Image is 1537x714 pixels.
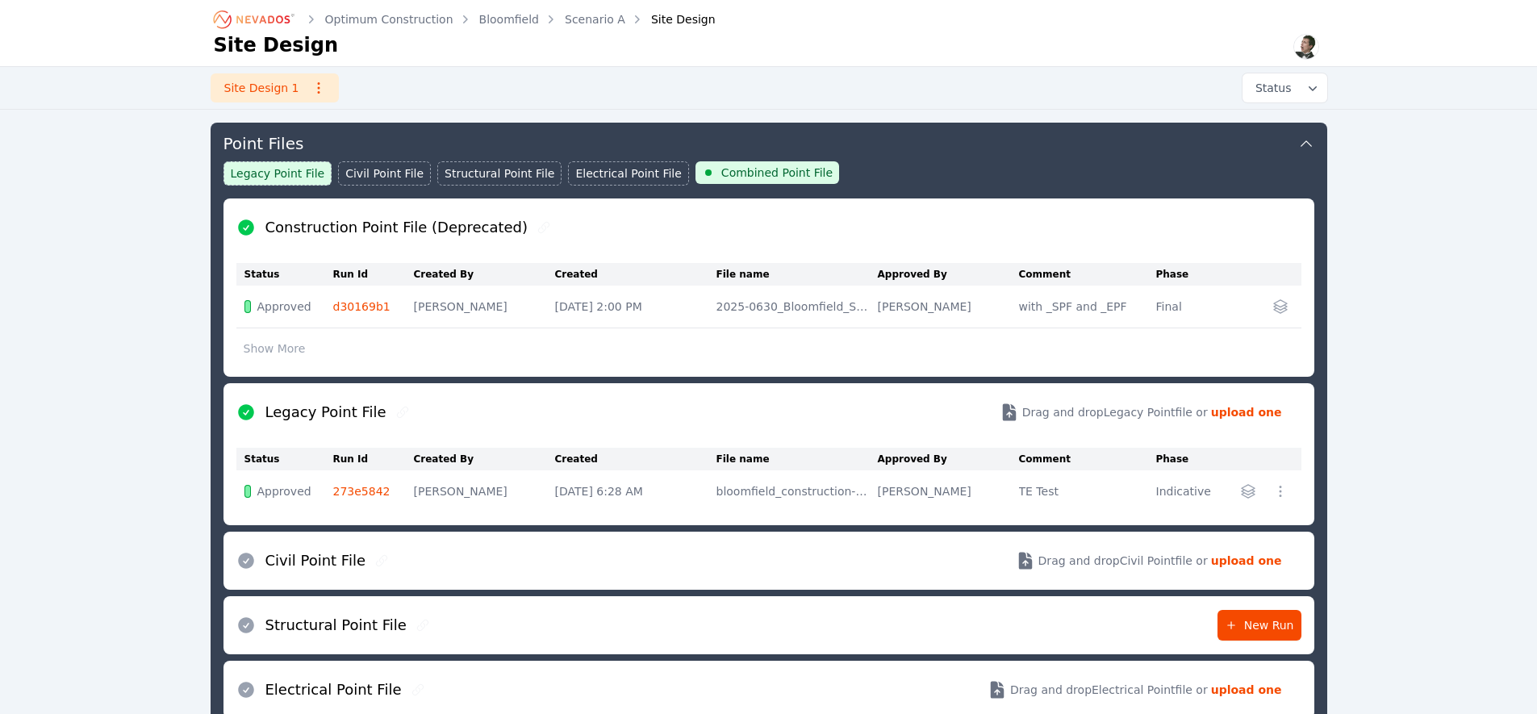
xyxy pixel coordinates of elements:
th: Created [555,263,716,286]
span: Combined Point File [721,165,833,181]
td: [PERSON_NAME] [878,470,1019,512]
th: Phase [1156,263,1229,286]
a: d30169b1 [333,300,391,313]
button: Point Files [223,123,1314,161]
th: Approved By [878,448,1019,470]
h2: Electrical Point File [265,679,402,701]
th: Comment [1019,263,1156,286]
span: Civil Point File [345,165,424,182]
th: Created [555,448,716,470]
a: Optimum Construction [325,11,453,27]
h2: Structural Point File [265,614,407,637]
td: [DATE] 6:28 AM [555,470,716,512]
span: Status [1249,80,1292,96]
th: Created By [414,263,555,286]
th: Comment [1019,448,1156,470]
h2: Civil Point File [265,549,365,572]
span: Structural Point File [445,165,554,182]
span: New Run [1225,617,1294,633]
div: bloomfield_construction-point-file_d30169b1.csv [716,483,870,499]
th: File name [716,263,878,286]
th: File name [716,448,878,470]
th: Run Id [333,263,414,286]
div: Final [1156,299,1221,315]
h2: Legacy Point File [265,401,386,424]
a: 273e5842 [333,485,391,498]
strong: upload one [1211,682,1282,698]
span: Approved [257,483,311,499]
div: Site Design [629,11,716,27]
h2: Construction Point File (Deprecated) [265,216,528,239]
th: Status [236,448,333,470]
th: Approved By [878,263,1019,286]
strong: upload one [1211,553,1282,569]
span: Drag and drop Civil Point file or [1038,553,1208,569]
button: Drag and dropElectrical Pointfile or upload one [968,667,1301,712]
button: Drag and dropLegacy Pointfile or upload one [980,390,1301,435]
span: Approved [257,299,311,315]
nav: Breadcrumb [214,6,716,32]
button: Status [1243,73,1327,102]
th: Phase [1156,448,1227,470]
div: Indicative [1156,483,1219,499]
div: 2025-0630_Bloomfield_Solved CPF.csv [716,299,870,315]
span: Legacy Point File [231,165,325,182]
th: Status [236,263,333,286]
td: [DATE] 2:00 PM [555,286,716,328]
th: Run Id [333,448,414,470]
h3: Point Files [223,132,304,155]
a: Site Design 1 [211,73,339,102]
a: New Run [1217,610,1301,641]
td: [PERSON_NAME] [414,470,555,512]
a: Scenario A [565,11,625,27]
img: Alex Kushner [1293,34,1319,60]
h1: Site Design [214,32,339,58]
span: Electrical Point File [575,165,681,182]
span: Drag and drop Legacy Point file or [1022,404,1208,420]
td: [PERSON_NAME] [414,286,555,328]
strong: upload one [1211,404,1282,420]
td: [PERSON_NAME] [878,286,1019,328]
button: Drag and dropCivil Pointfile or upload one [996,538,1301,583]
button: Show More [236,333,313,364]
th: Created By [414,448,555,470]
a: Bloomfield [479,11,539,27]
span: Drag and drop Electrical Point file or [1010,682,1208,698]
div: TE Test [1019,483,1148,499]
div: with _SPF and _EPF [1019,299,1148,315]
